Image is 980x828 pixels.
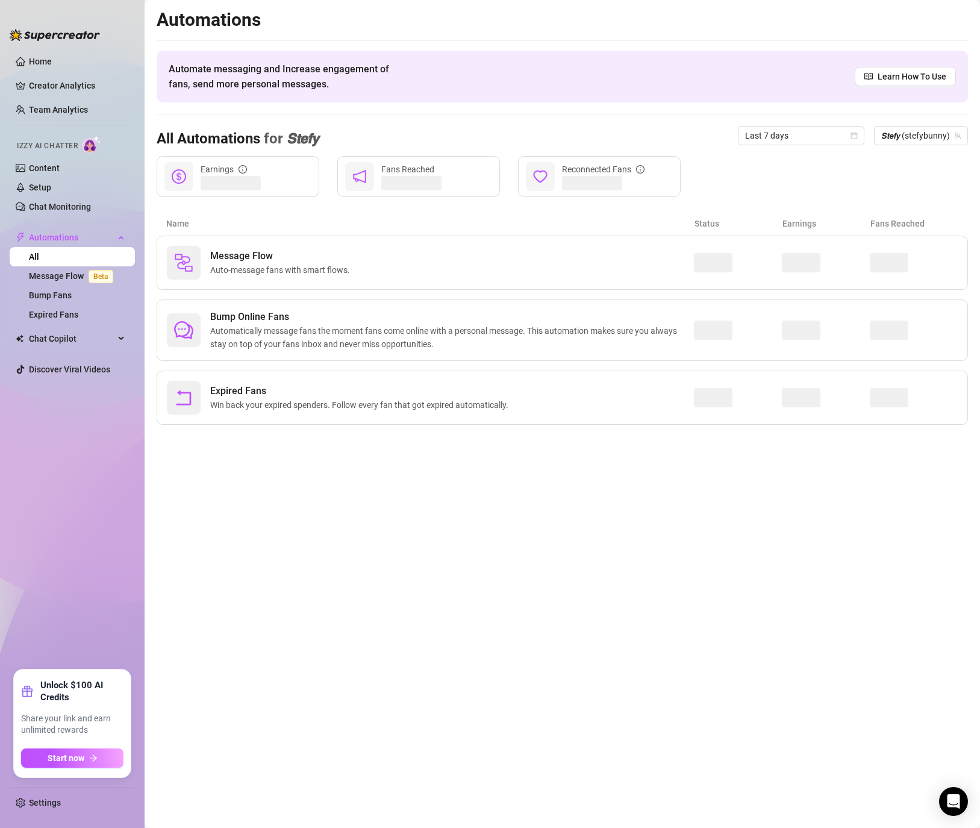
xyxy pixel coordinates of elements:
[260,130,319,147] span: for 𝙎𝙩𝙚𝙛𝙮
[29,105,88,114] a: Team Analytics
[83,136,101,153] img: AI Chatter
[939,787,968,816] div: Open Intercom Messenger
[89,754,98,762] span: arrow-right
[21,685,33,697] span: gift
[855,67,956,86] a: Learn How To Use
[16,334,23,343] img: Chat Copilot
[21,748,123,768] button: Start nowarrow-right
[29,290,72,300] a: Bump Fans
[210,249,355,263] span: Message Flow
[210,384,513,398] span: Expired Fans
[29,310,78,319] a: Expired Fans
[17,140,78,152] span: Izzy AI Chatter
[157,8,968,31] h2: Automations
[782,217,870,230] article: Earnings
[48,753,84,763] span: Start now
[29,798,61,808] a: Settings
[29,252,39,262] a: All
[210,263,355,277] span: Auto-message fans with smart flows.
[10,29,100,41] img: logo-BBDzfeDw.svg
[29,163,60,173] a: Content
[40,679,123,703] strong: Unlock $100 AI Credits
[201,163,247,176] div: Earnings
[533,169,548,184] span: heart
[864,72,873,81] span: read
[745,127,857,145] span: Last 7 days
[29,183,51,192] a: Setup
[239,165,247,174] span: info-circle
[16,233,25,242] span: thunderbolt
[172,169,186,184] span: dollar
[881,127,961,145] span: 𝙎𝙩𝙚𝙛𝙮 (stefybunny)
[29,202,91,212] a: Chat Monitoring
[210,398,513,412] span: Win back your expired spenders. Follow every fan that got expired automatically.
[694,217,782,230] article: Status
[174,321,193,340] span: comment
[29,271,118,281] a: Message FlowBeta
[352,169,367,184] span: notification
[29,329,114,348] span: Chat Copilot
[29,57,52,66] a: Home
[174,253,193,272] img: svg%3e
[954,132,961,139] span: team
[174,388,193,407] span: rollback
[878,70,946,83] span: Learn How To Use
[21,713,123,736] span: Share your link and earn unlimited rewards
[381,165,434,174] span: Fans Reached
[850,132,858,139] span: calendar
[870,217,958,230] article: Fans Reached
[29,76,125,95] a: Creator Analytics
[29,228,114,247] span: Automations
[169,61,401,92] span: Automate messaging and Increase engagement of fans, send more personal messages.
[29,365,110,374] a: Discover Viral Videos
[89,270,113,283] span: Beta
[210,310,694,324] span: Bump Online Fans
[210,324,694,351] span: Automatically message fans the moment fans come online with a personal message. This automation m...
[157,130,319,149] h3: All Automations
[562,163,644,176] div: Reconnected Fans
[636,165,644,174] span: info-circle
[166,217,694,230] article: Name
